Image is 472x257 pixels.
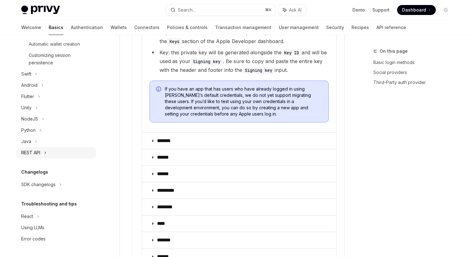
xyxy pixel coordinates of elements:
button: Toggle dark mode [441,5,451,15]
div: Search... [178,6,195,14]
a: Customizing session persistence [16,50,96,68]
a: Policies & controls [167,20,208,35]
a: Error codes [16,233,96,245]
button: Search...⌘K [166,4,275,16]
div: SDK changelogs [21,181,56,188]
li: Key: this private key will be generated alongside the and will be used as your . Be sure to copy ... [150,48,329,74]
a: Using LLMs [16,222,96,233]
img: light logo [21,6,60,14]
div: Python [21,126,36,134]
div: React [21,213,33,220]
a: Support [372,7,390,13]
span: Dashboard [402,7,426,13]
a: Authentication [71,20,103,35]
span: ⌘ K [265,7,272,12]
span: If you have an app that has users who have already logged in using [PERSON_NAME]’s default creden... [165,86,322,117]
div: Unity [21,104,32,111]
button: Ask AI [278,4,306,16]
div: Swift [21,70,31,78]
a: Third-Party auth provider [373,77,456,87]
a: Security [326,20,344,35]
span: On this page [380,47,408,55]
code: Signing key [190,58,223,65]
div: Error codes [21,235,46,243]
div: REST API [21,149,40,156]
h5: Changelogs [21,168,48,176]
a: Dashboard [397,5,436,15]
a: Recipes [352,20,369,35]
div: NodeJS [21,115,38,123]
a: Connectors [134,20,160,35]
a: Transaction management [215,20,271,35]
div: Using LLMs [21,224,44,231]
a: API reference [376,20,406,35]
span: Ask AI [289,7,302,13]
li: Key ID: the identifier associated with your key, found in the section of the Apple Developer dash... [150,28,329,46]
div: Customizing session persistence [29,52,92,67]
div: Android [21,82,37,89]
a: User management [279,20,319,35]
svg: Info [156,86,162,93]
a: Social providers [373,67,456,77]
code: Signing key [242,67,275,74]
h5: Troubleshooting and tips [21,200,77,208]
code: Keys [167,38,182,45]
div: Flutter [21,93,34,100]
a: Basic login methods [373,57,456,67]
div: Java [21,138,31,145]
a: Basics [49,20,63,35]
a: Wallets [111,20,127,35]
a: Demo [352,7,365,13]
code: Key ID [282,49,302,56]
a: Welcome [21,20,41,35]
